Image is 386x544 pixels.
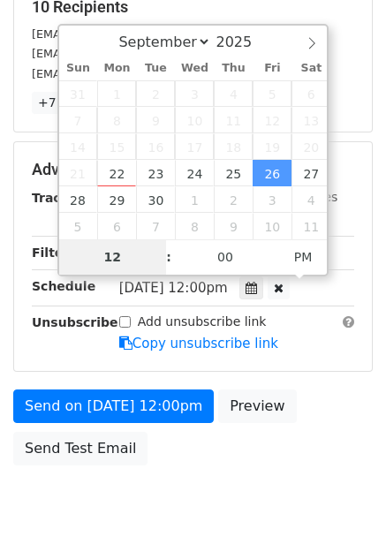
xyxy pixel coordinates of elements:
span: September 3, 2025 [175,80,214,107]
span: Fri [253,63,291,74]
a: +7 more [32,92,98,114]
span: October 10, 2025 [253,213,291,239]
span: September 30, 2025 [136,186,175,213]
span: October 1, 2025 [175,186,214,213]
small: [EMAIL_ADDRESS][DOMAIN_NAME] [32,47,229,60]
input: Hour [59,239,167,275]
span: September 9, 2025 [136,107,175,133]
small: [EMAIL_ADDRESS][DOMAIN_NAME] [32,67,229,80]
span: October 4, 2025 [291,186,330,213]
span: September 29, 2025 [97,186,136,213]
span: October 2, 2025 [214,186,253,213]
span: Sun [59,63,98,74]
span: Wed [175,63,214,74]
span: October 7, 2025 [136,213,175,239]
span: September 22, 2025 [97,160,136,186]
span: Mon [97,63,136,74]
span: September 14, 2025 [59,133,98,160]
span: August 31, 2025 [59,80,98,107]
a: Send on [DATE] 12:00pm [13,389,214,423]
span: September 28, 2025 [59,186,98,213]
span: Tue [136,63,175,74]
span: October 11, 2025 [291,213,330,239]
strong: Filters [32,246,77,260]
span: Click to toggle [279,239,328,275]
h5: Advanced [32,160,354,179]
span: September 6, 2025 [291,80,330,107]
a: Copy unsubscribe link [119,336,278,351]
input: Year [211,34,275,50]
span: September 25, 2025 [214,160,253,186]
span: September 21, 2025 [59,160,98,186]
span: September 5, 2025 [253,80,291,107]
span: : [166,239,171,275]
span: September 4, 2025 [214,80,253,107]
span: September 13, 2025 [291,107,330,133]
span: September 10, 2025 [175,107,214,133]
span: [DATE] 12:00pm [119,280,228,296]
span: September 27, 2025 [291,160,330,186]
span: September 8, 2025 [97,107,136,133]
span: September 18, 2025 [214,133,253,160]
a: Send Test Email [13,432,148,465]
input: Minute [171,239,279,275]
iframe: Chat Widget [298,459,386,544]
small: [EMAIL_ADDRESS][DOMAIN_NAME] [32,27,229,41]
span: September 11, 2025 [214,107,253,133]
span: September 15, 2025 [97,133,136,160]
span: September 1, 2025 [97,80,136,107]
span: September 16, 2025 [136,133,175,160]
a: Preview [218,389,296,423]
strong: Schedule [32,279,95,293]
span: September 17, 2025 [175,133,214,160]
strong: Unsubscribe [32,315,118,329]
span: September 23, 2025 [136,160,175,186]
span: September 12, 2025 [253,107,291,133]
label: Add unsubscribe link [138,313,267,331]
span: September 7, 2025 [59,107,98,133]
span: October 8, 2025 [175,213,214,239]
span: September 19, 2025 [253,133,291,160]
span: September 26, 2025 [253,160,291,186]
span: Sat [291,63,330,74]
span: October 5, 2025 [59,213,98,239]
strong: Tracking [32,191,91,205]
span: Thu [214,63,253,74]
span: September 2, 2025 [136,80,175,107]
span: September 24, 2025 [175,160,214,186]
span: October 6, 2025 [97,213,136,239]
span: September 20, 2025 [291,133,330,160]
span: October 9, 2025 [214,213,253,239]
span: October 3, 2025 [253,186,291,213]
